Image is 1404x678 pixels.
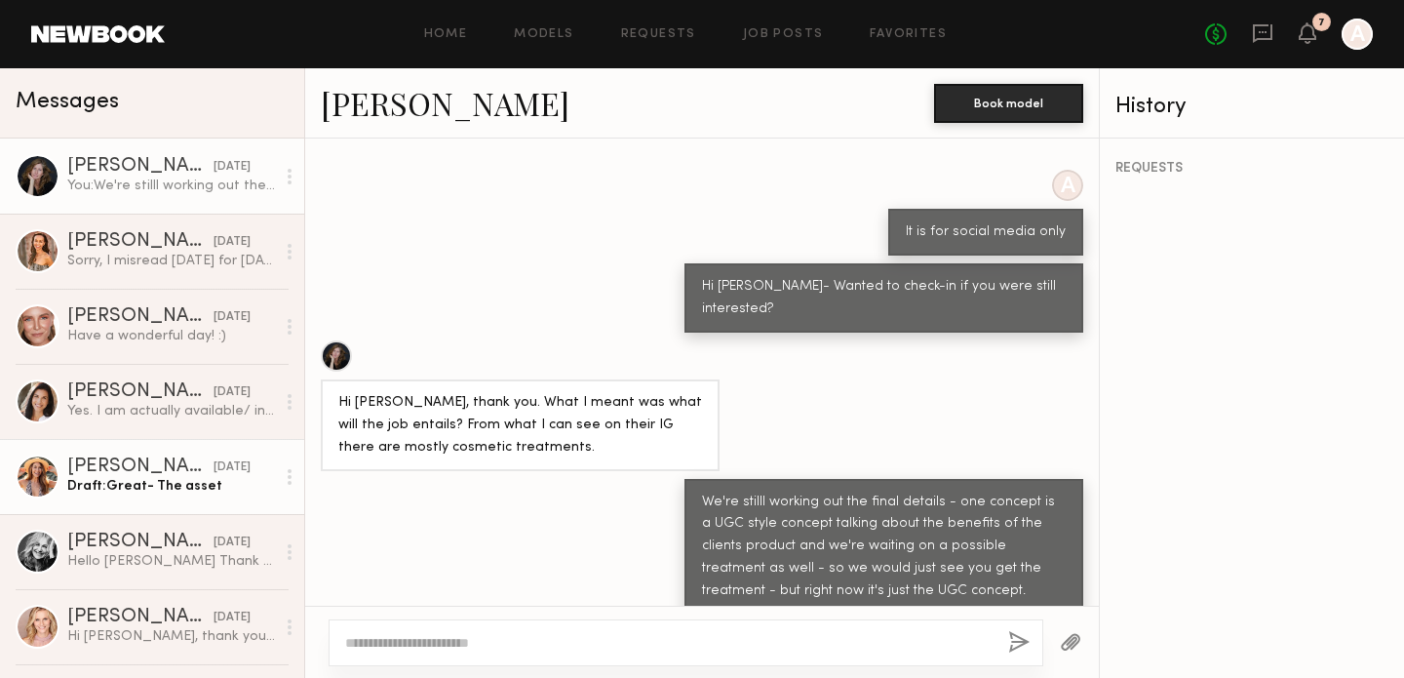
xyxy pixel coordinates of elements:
[321,82,569,124] a: [PERSON_NAME]
[67,157,214,177] div: [PERSON_NAME]
[67,382,214,402] div: [PERSON_NAME]
[67,608,214,627] div: [PERSON_NAME]
[214,609,251,627] div: [DATE]
[621,28,696,41] a: Requests
[16,91,119,113] span: Messages
[870,28,947,41] a: Favorites
[1115,162,1388,176] div: REQUESTS
[67,458,214,477] div: [PERSON_NAME]
[702,492,1066,604] div: We're stilll working out the final details - one concept is a UGC style concept talking about the...
[214,233,251,252] div: [DATE]
[1342,19,1373,50] a: A
[1115,96,1388,118] div: History
[934,94,1083,110] a: Book model
[67,552,275,571] div: Hello [PERSON_NAME] Thank you so much for your message . Sorry I won’t be able … I am in [GEOGRAP...
[424,28,468,41] a: Home
[67,627,275,646] div: Hi [PERSON_NAME], thank you so much for your message. I’m already booked [DATE][DATE] for a half ...
[338,392,702,459] div: Hi [PERSON_NAME], thank you. What I meant was what will the job entails? From what I can see on t...
[67,533,214,552] div: [PERSON_NAME]
[67,307,214,327] div: [PERSON_NAME]
[67,327,275,345] div: Have a wonderful day! :)
[934,84,1083,123] button: Book model
[67,402,275,420] div: Yes. I am actually available/ interested. I come from [GEOGRAPHIC_DATA], so my minimum is $500. C...
[702,276,1066,321] div: Hi [PERSON_NAME]- Wanted to check-in if you were still interested?
[214,534,251,552] div: [DATE]
[214,383,251,402] div: [DATE]
[214,459,251,477] div: [DATE]
[906,221,1066,244] div: It is for social media only
[67,252,275,270] div: Sorry, I misread [DATE] for [DATE]. Never mind, I confirmed 😊. Thank you.
[67,177,275,195] div: You: We're stilll working out the final details - one concept is a UGC style concept talking abou...
[67,232,214,252] div: [PERSON_NAME]
[1318,18,1325,28] div: 7
[67,477,275,496] div: Draft: Great- The asset
[514,28,573,41] a: Models
[214,308,251,327] div: [DATE]
[214,158,251,177] div: [DATE]
[743,28,824,41] a: Job Posts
